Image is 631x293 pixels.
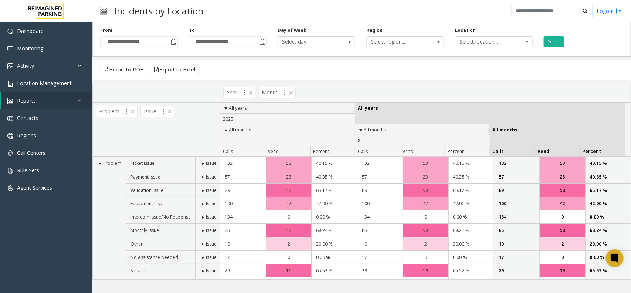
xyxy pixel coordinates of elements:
[585,157,631,170] td: 40.15 %
[130,227,159,233] span: Monthly Issue
[448,251,494,264] td: 0.00 %
[448,277,494,291] td: 0.00 %
[103,160,121,166] span: Problem
[561,213,564,220] span: 0
[583,148,601,154] span: Percent
[130,241,143,247] span: Other
[311,277,357,291] td: 0.00 %
[220,237,266,251] td: 10
[288,240,290,247] span: 2
[403,148,414,154] span: Vend
[7,46,13,52] img: 'icon'
[494,251,539,264] td: 17
[493,127,518,133] span: All months
[364,127,386,133] span: All months
[130,214,191,220] span: Intercom Issue/No Response
[17,97,36,104] span: Reports
[357,210,403,224] td: 134
[448,264,494,277] td: 65.52 %
[311,157,357,170] td: 40.15 %
[313,148,329,154] span: Percent
[17,149,45,156] span: Call Centers
[7,81,13,87] img: 'icon'
[206,200,217,207] span: Issue
[423,187,428,194] span: 58
[448,224,494,237] td: 68.24 %
[357,197,403,210] td: 100
[17,45,43,52] span: Monitoring
[358,148,368,154] span: Calls
[220,224,266,237] td: 85
[206,241,217,247] span: Issue
[423,173,428,180] span: 23
[423,227,428,234] span: 58
[560,200,565,207] span: 42
[585,210,631,224] td: 0.00 %
[130,187,163,193] span: Validation Issue
[585,170,631,184] td: 40.35 %
[494,237,539,251] td: 10
[206,214,217,220] span: Issue
[616,7,622,15] img: logout
[494,184,539,197] td: 89
[220,251,266,264] td: 17
[358,137,360,144] span: 8
[585,264,631,277] td: 65.52 %
[494,224,539,237] td: 85
[357,224,403,237] td: 85
[286,227,291,234] span: 58
[311,184,357,197] td: 65.17 %
[229,127,251,133] span: All months
[7,133,13,139] img: 'icon'
[561,240,564,247] span: 2
[311,251,357,264] td: 0.00 %
[169,37,177,47] span: Toggle popup
[494,170,539,184] td: 57
[17,80,72,87] span: Location Management
[7,168,13,174] img: 'icon'
[358,105,378,111] span: All years
[288,213,290,220] span: 0
[150,64,199,75] button: Export to Excel
[206,160,217,166] span: Issue
[130,200,165,207] span: Equipment Issue
[17,184,52,191] span: Agent Services
[268,148,279,154] span: Vend
[560,187,565,194] span: 58
[544,36,564,47] button: Select
[223,148,233,154] span: Calls
[560,160,565,167] span: 53
[206,174,217,180] span: Issue
[286,173,291,180] span: 23
[100,2,107,20] img: pageIcon
[311,237,357,251] td: 20.00 %
[100,27,112,34] label: From
[455,27,476,34] label: Location
[223,116,233,122] span: 2025
[206,227,217,233] span: Issue
[494,210,539,224] td: 134
[585,251,631,264] td: 0.00 %
[311,224,357,237] td: 68.24 %
[130,267,147,274] span: Services
[17,132,36,139] span: Regions
[357,277,403,291] td: 4
[286,160,291,167] span: 53
[560,173,565,180] span: 23
[130,174,160,180] span: Payment Issue
[560,227,565,234] span: 58
[493,148,504,154] span: Calls
[367,37,428,47] span: Select region...
[357,264,403,277] td: 29
[448,237,494,251] td: 20.00 %
[100,64,146,75] button: Export to PDF
[448,210,494,224] td: 0.00 %
[357,251,403,264] td: 17
[258,87,296,98] span: Month
[494,264,539,277] td: 29
[96,106,138,117] span: Problem
[357,237,403,251] td: 10
[223,87,255,98] span: Year
[585,237,631,251] td: 20.00 %
[494,277,539,291] td: 4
